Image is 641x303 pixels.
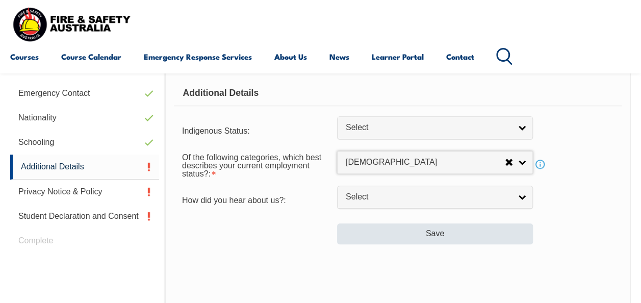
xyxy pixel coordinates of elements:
a: Course Calendar [61,44,121,69]
a: Student Declaration and Consent [10,204,159,229]
a: Courses [10,44,39,69]
a: Additional Details [10,155,159,180]
button: Save [337,223,533,244]
a: Learner Portal [372,44,424,69]
a: News [329,44,349,69]
div: Additional Details [174,81,622,106]
span: Select [346,122,511,133]
div: Of the following categories, which best describes your current employment status? is required. [174,146,337,183]
span: [DEMOGRAPHIC_DATA] [346,157,505,168]
a: Emergency Response Services [144,44,252,69]
span: Of the following categories, which best describes your current employment status?: [182,153,321,178]
a: Info [533,157,547,171]
a: Schooling [10,130,159,155]
a: Nationality [10,106,159,130]
span: How did you hear about us?: [182,196,286,205]
a: Privacy Notice & Policy [10,180,159,204]
span: Indigenous Status: [182,127,250,135]
span: Select [346,192,511,203]
a: Emergency Contact [10,81,159,106]
a: Contact [446,44,474,69]
a: About Us [274,44,307,69]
